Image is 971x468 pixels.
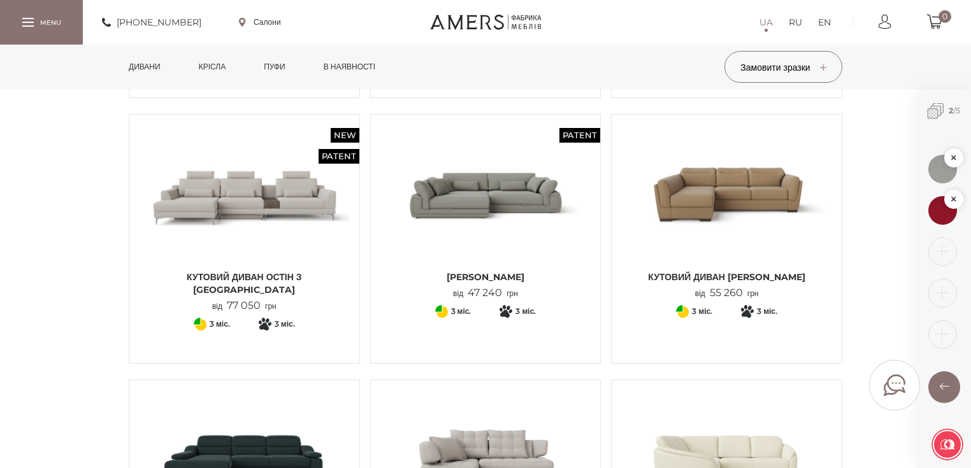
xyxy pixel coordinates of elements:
span: 3 міс. [515,304,536,319]
button: Замовити зразки [724,51,842,83]
span: 55 260 [705,287,747,299]
span: New [331,128,359,143]
a: New Patent Кутовий диван ОСТІН з тумбою Кутовий диван ОСТІН з тумбою Кутовий диван ОСТІН з [GEOGR... [139,124,350,312]
a: Patent Кутовий Диван ДЖЕММА Кутовий Диван ДЖЕММА [PERSON_NAME] від47 240грн [380,124,591,299]
span: Кутовий диван [PERSON_NAME] [621,271,832,283]
a: EN [818,15,831,30]
span: 3 міс. [210,316,230,332]
span: / [917,89,971,133]
a: в наявності [314,45,385,89]
a: Дивани [119,45,170,89]
p: від грн [453,287,518,299]
span: Замовити зразки [740,62,826,73]
span: 0 [939,10,951,23]
span: 77 050 [222,299,265,311]
span: 3 міс. [275,316,295,332]
a: Крісла [189,45,235,89]
span: 3 міс. [451,304,471,319]
a: Пуфи [254,45,295,89]
a: Кутовий диван Софія Кутовий диван Софія Кутовий диван [PERSON_NAME] від55 260грн [621,124,832,299]
a: UA [759,15,773,30]
span: 3 міс. [692,304,712,319]
p: від грн [212,300,277,312]
a: RU [789,15,802,30]
img: 1576664823.jpg [928,155,957,183]
span: Patent [319,149,359,164]
span: Patent [559,128,600,143]
b: 2 [949,106,953,115]
span: 47 240 [463,287,507,299]
span: Кутовий диван ОСТІН з [GEOGRAPHIC_DATA] [139,271,350,296]
a: Салони [239,17,281,28]
img: 1576662562.jpg [928,196,957,225]
span: 3 міс. [757,304,777,319]
span: [PERSON_NAME] [380,271,591,283]
a: [PHONE_NUMBER] [102,15,201,30]
span: 5 [956,106,960,115]
p: від грн [695,287,759,299]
